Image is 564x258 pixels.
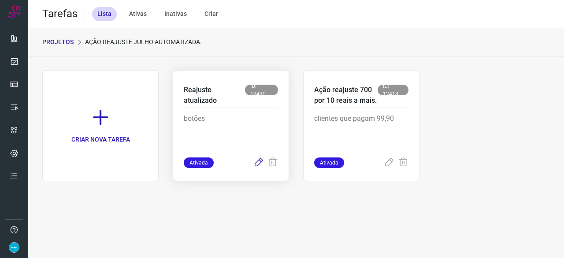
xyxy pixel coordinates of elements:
[199,7,223,21] div: Criar
[92,7,117,21] div: Lista
[184,113,278,157] p: botões
[7,5,21,19] img: Logo
[314,113,408,157] p: clientes que pagam 99,90
[9,242,19,253] img: 4352b08165ebb499c4ac5b335522ff74.png
[245,85,278,95] span: ID: 12430
[378,85,408,95] span: ID: 12418
[184,85,245,106] p: Reajuste atualizado
[42,7,78,20] h2: Tarefas
[314,157,344,168] span: Ativada
[184,157,214,168] span: Ativada
[85,37,202,47] p: Ação reajuste Julho automatizada.
[71,135,130,144] p: CRIAR NOVA TAREFA
[124,7,152,21] div: Ativas
[42,70,159,181] a: CRIAR NOVA TAREFA
[314,85,378,106] p: Ação reajuste 700 por 10 reais a mais.
[42,37,74,47] p: PROJETOS
[159,7,192,21] div: Inativas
